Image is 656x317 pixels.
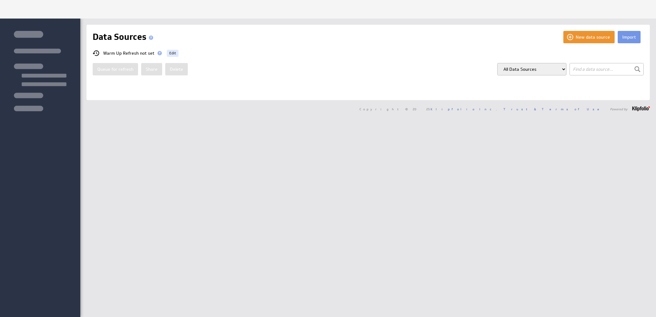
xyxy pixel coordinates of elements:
button: New data source [563,31,615,43]
img: skeleton-sidenav.svg [14,31,66,111]
span: Powered by [610,108,628,111]
input: Find a data source... [570,63,644,75]
span: Edit [169,49,176,57]
a: Trust & Terms of Use [503,107,603,111]
button: Edit [167,50,179,57]
h1: Data Sources [93,31,156,43]
button: Import [618,31,641,43]
a: Klipfolio Inc. [431,107,497,111]
img: logo-footer.png [632,106,650,111]
span: Warm Up Refresh not set [103,51,154,55]
button: Share [141,63,162,75]
button: Delete [165,63,188,75]
span: Copyright © 2025 [360,108,497,111]
button: Queue for refresh [93,63,138,75]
